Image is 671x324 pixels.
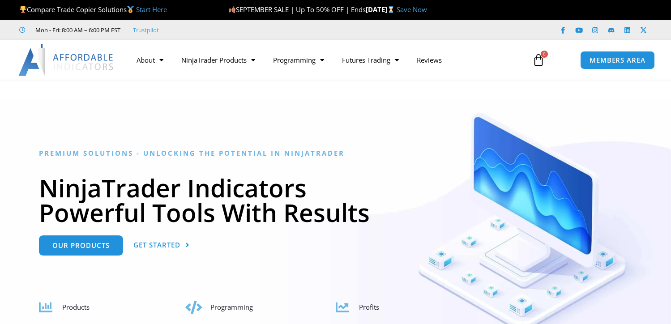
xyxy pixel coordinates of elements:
[264,50,333,70] a: Programming
[590,57,645,64] span: MEMBERS AREA
[408,50,451,70] a: Reviews
[580,51,655,69] a: MEMBERS AREA
[133,25,159,35] a: Trustpilot
[39,149,632,158] h6: Premium Solutions - Unlocking the Potential in NinjaTrader
[333,50,408,70] a: Futures Trading
[210,303,253,311] span: Programming
[20,6,26,13] img: 🏆
[62,303,90,311] span: Products
[133,235,190,256] a: Get Started
[128,50,524,70] nav: Menu
[228,5,366,14] span: SEPTEMBER SALE | Up To 50% OFF | Ends
[366,5,397,14] strong: [DATE]
[133,242,180,248] span: Get Started
[39,235,123,256] a: Our Products
[172,50,264,70] a: NinjaTrader Products
[541,51,548,58] span: 0
[128,50,172,70] a: About
[52,242,110,249] span: Our Products
[39,175,632,225] h1: NinjaTrader Indicators Powerful Tools With Results
[33,25,120,35] span: Mon - Fri: 8:00 AM – 6:00 PM EST
[229,6,235,13] img: 🍂
[136,5,167,14] a: Start Here
[127,6,134,13] img: 🥇
[397,5,427,14] a: Save Now
[18,44,115,76] img: LogoAI | Affordable Indicators – NinjaTrader
[388,6,394,13] img: ⌛
[19,5,167,14] span: Compare Trade Copier Solutions
[519,47,558,73] a: 0
[359,303,379,311] span: Profits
